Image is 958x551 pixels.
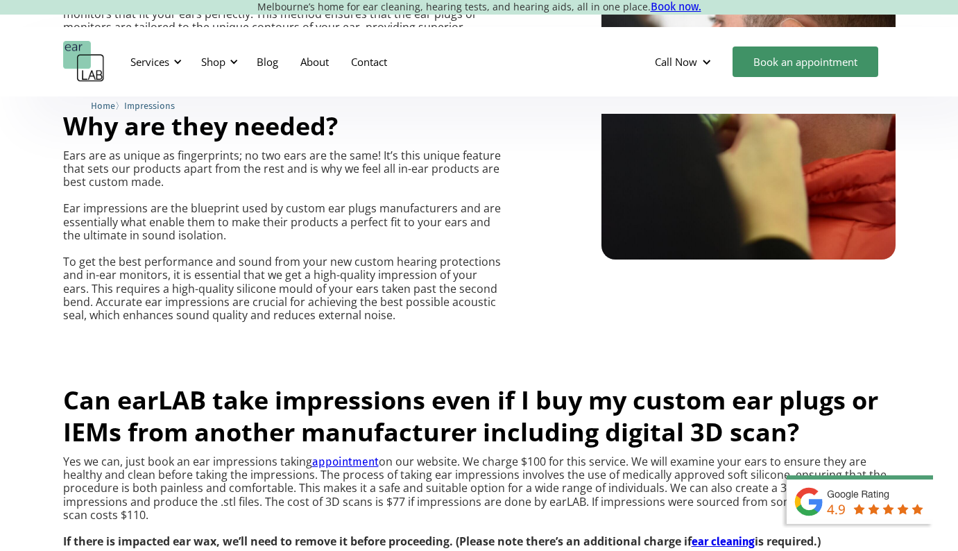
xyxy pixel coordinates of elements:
a: home [63,41,105,83]
span: Home [91,101,115,111]
a: About [289,42,340,82]
a: Impressions [124,99,175,112]
h2: Can earLAB take impressions even if I buy my custom ear plugs or IEMs from another manufacturer i... [63,384,896,448]
a: Contact [340,42,398,82]
strong: is required.) [755,534,821,549]
div: Call Now [655,55,697,69]
div: Shop [201,55,225,69]
div: Shop [193,41,242,83]
a: Blog [246,42,289,82]
span: Impressions [124,101,175,111]
a: Home [91,99,115,112]
strong: If there is impacted ear wax, we’ll need to remove it before proceeding. (Please note there’s an ... [63,534,692,549]
h2: Why are they needed? [63,110,338,142]
a: ear cleaning [692,535,755,548]
p: Ears are as unique as fingerprints; no two ears are the same! It’s this unique feature that sets ... [63,149,504,322]
li: 〉 [91,99,124,113]
div: Call Now [644,41,726,83]
a: appointment [312,455,379,468]
div: Services [130,55,169,69]
a: Book an appointment [733,46,878,77]
div: Services [122,41,186,83]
